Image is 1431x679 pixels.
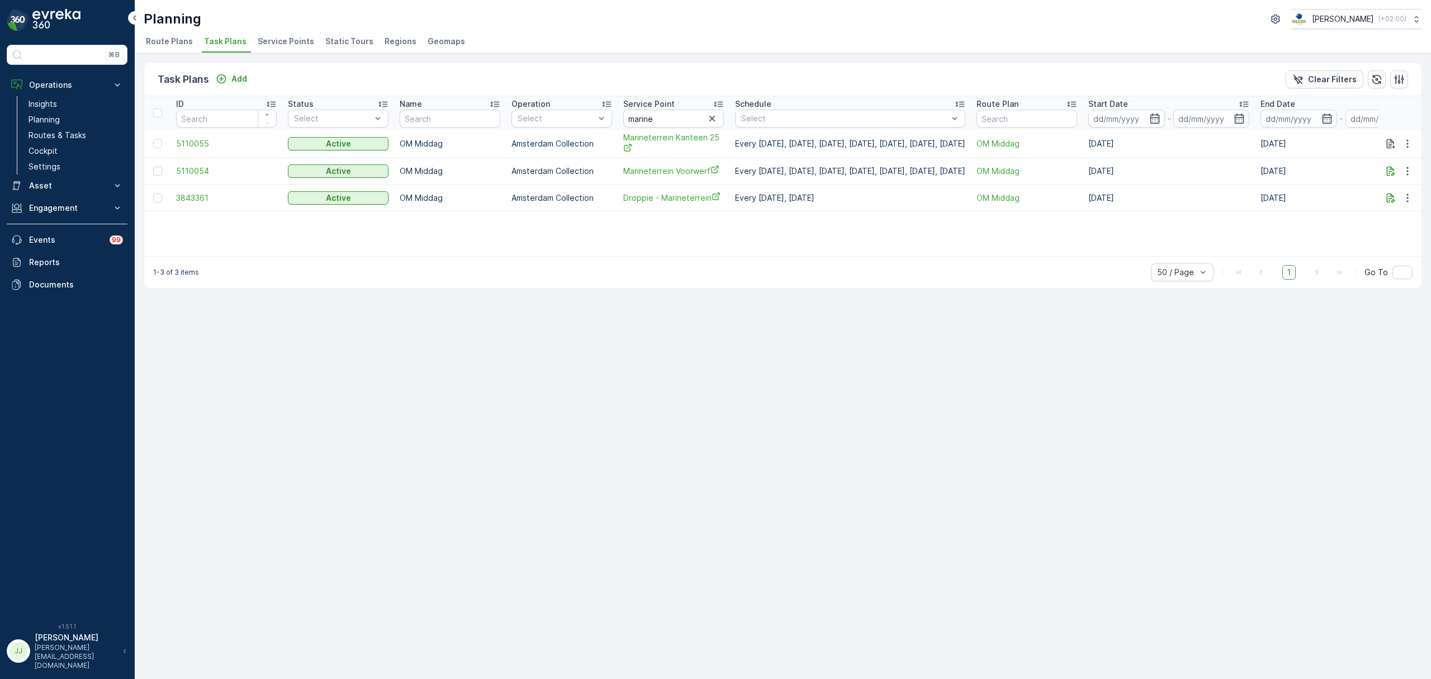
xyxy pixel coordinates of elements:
[29,279,123,290] p: Documents
[211,72,252,86] button: Add
[146,36,193,47] span: Route Plans
[112,235,121,244] p: 99
[1364,267,1388,278] span: Go To
[7,623,127,630] span: v 1.51.1
[10,642,27,660] div: JJ
[35,632,117,643] p: [PERSON_NAME]
[400,192,500,204] p: OM Middag
[29,234,103,246] p: Events
[428,36,465,47] span: Geomaps
[29,180,105,191] p: Asset
[288,98,314,110] p: Status
[153,194,162,202] div: Toggle Row Selected
[176,138,277,149] a: 5110055
[518,113,595,124] p: Select
[1345,110,1422,128] input: dd/mm/yyyy
[1378,15,1406,23] p: ( +02:00 )
[1088,110,1165,128] input: dd/mm/yyyy
[158,72,209,87] p: Task Plans
[511,166,612,177] p: Amsterdam Collection
[326,166,351,177] p: Active
[326,192,351,204] p: Active
[176,98,184,110] p: ID
[623,132,724,155] a: Marineterrein Kanteen 25
[294,113,371,124] p: Select
[24,159,127,175] a: Settings
[511,192,612,204] p: Amsterdam Collection
[153,167,162,176] div: Toggle Row Selected
[977,192,1077,204] a: OM Middag
[32,9,80,31] img: logo_dark-DEwI_e13.png
[977,110,1077,128] input: Search
[176,192,277,204] a: 3843361
[623,165,724,177] a: Marineterrein Voorwerf
[1282,265,1296,280] span: 1
[108,50,120,59] p: ⌘B
[7,632,127,670] button: JJ[PERSON_NAME][PERSON_NAME][EMAIL_ADDRESS][DOMAIN_NAME]
[1291,9,1422,29] button: [PERSON_NAME](+02:00)
[1261,110,1337,128] input: dd/mm/yyyy
[288,191,388,205] button: Active
[735,192,965,204] p: Every [DATE], [DATE]
[400,138,500,149] p: OM Middag
[7,251,127,274] a: Reports
[1083,130,1255,158] td: [DATE]
[511,138,612,149] p: Amsterdam Collection
[7,175,127,197] button: Asset
[24,96,127,112] a: Insights
[623,192,724,204] a: Droppie - Marineterrein
[977,166,1077,177] a: OM Middag
[231,73,247,84] p: Add
[400,166,500,177] p: OM Middag
[735,166,965,177] p: Every [DATE], [DATE], [DATE], [DATE], [DATE], [DATE], [DATE]
[29,98,57,110] p: Insights
[29,79,105,91] p: Operations
[24,143,127,159] a: Cockpit
[1312,13,1374,25] p: [PERSON_NAME]
[29,161,60,172] p: Settings
[144,10,201,28] p: Planning
[400,110,500,128] input: Search
[1083,185,1255,211] td: [DATE]
[176,166,277,177] a: 5110054
[325,36,373,47] span: Static Tours
[24,128,127,143] a: Routes & Tasks
[1339,112,1343,125] p: -
[1255,158,1427,185] td: [DATE]
[623,98,675,110] p: Service Point
[1088,98,1128,110] p: Start Date
[1261,98,1295,110] p: End Date
[7,274,127,296] a: Documents
[29,257,123,268] p: Reports
[741,113,948,124] p: Select
[977,98,1018,110] p: Route Plan
[977,138,1077,149] a: OM Middag
[735,98,771,110] p: Schedule
[288,164,388,178] button: Active
[7,74,127,96] button: Operations
[29,145,58,157] p: Cockpit
[400,98,422,110] p: Name
[1083,158,1255,185] td: [DATE]
[1167,112,1171,125] p: -
[29,114,60,125] p: Planning
[7,9,29,31] img: logo
[1173,110,1250,128] input: dd/mm/yyyy
[288,137,388,150] button: Active
[176,110,277,128] input: Search
[153,268,199,277] p: 1-3 of 3 items
[29,202,105,214] p: Engagement
[1255,130,1427,158] td: [DATE]
[7,229,127,251] a: Events99
[258,36,314,47] span: Service Points
[326,138,351,149] p: Active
